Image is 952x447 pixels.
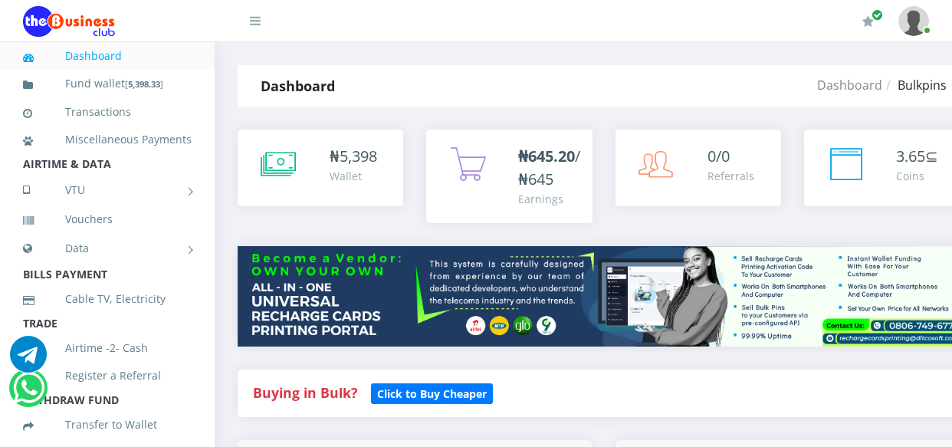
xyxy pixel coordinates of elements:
a: Cable TV, Electricity [23,281,192,317]
div: ₦ [330,145,377,168]
a: Dashboard [817,77,882,94]
a: 0/0 Referrals [616,130,781,206]
a: Airtime -2- Cash [23,330,192,366]
a: ₦5,398 Wallet [238,130,403,206]
b: Click to Buy Cheaper [377,386,487,401]
i: Renew/Upgrade Subscription [862,15,874,28]
a: Vouchers [23,202,192,237]
div: Wallet [330,168,377,184]
div: Coins [896,168,938,184]
span: 3.65 [896,146,925,166]
a: Miscellaneous Payments [23,122,192,157]
a: Chat for support [10,347,47,373]
a: Dashboard [23,38,192,74]
a: VTU [23,171,192,209]
span: Renew/Upgrade Subscription [872,9,883,21]
a: ₦645.20/₦645 Earnings [426,130,592,223]
b: 5,398.33 [128,78,160,90]
a: Data [23,229,192,268]
img: User [898,6,929,36]
a: Chat for support [13,381,44,406]
a: Fund wallet[5,398.33] [23,66,192,102]
a: Click to Buy Cheaper [371,383,493,402]
div: ⊆ [896,145,938,168]
a: Register a Referral [23,358,192,393]
a: Transfer to Wallet [23,407,192,442]
div: Earnings [518,191,580,207]
strong: Dashboard [261,77,335,95]
b: ₦645.20 [518,146,575,166]
span: 0/0 [707,146,730,166]
span: 5,398 [340,146,377,166]
img: Logo [23,6,115,37]
strong: Buying in Bulk? [253,383,357,402]
span: /₦645 [518,146,580,189]
small: [ ] [125,78,163,90]
li: Bulkpins [882,76,947,94]
div: Referrals [707,168,754,184]
a: Transactions [23,94,192,130]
